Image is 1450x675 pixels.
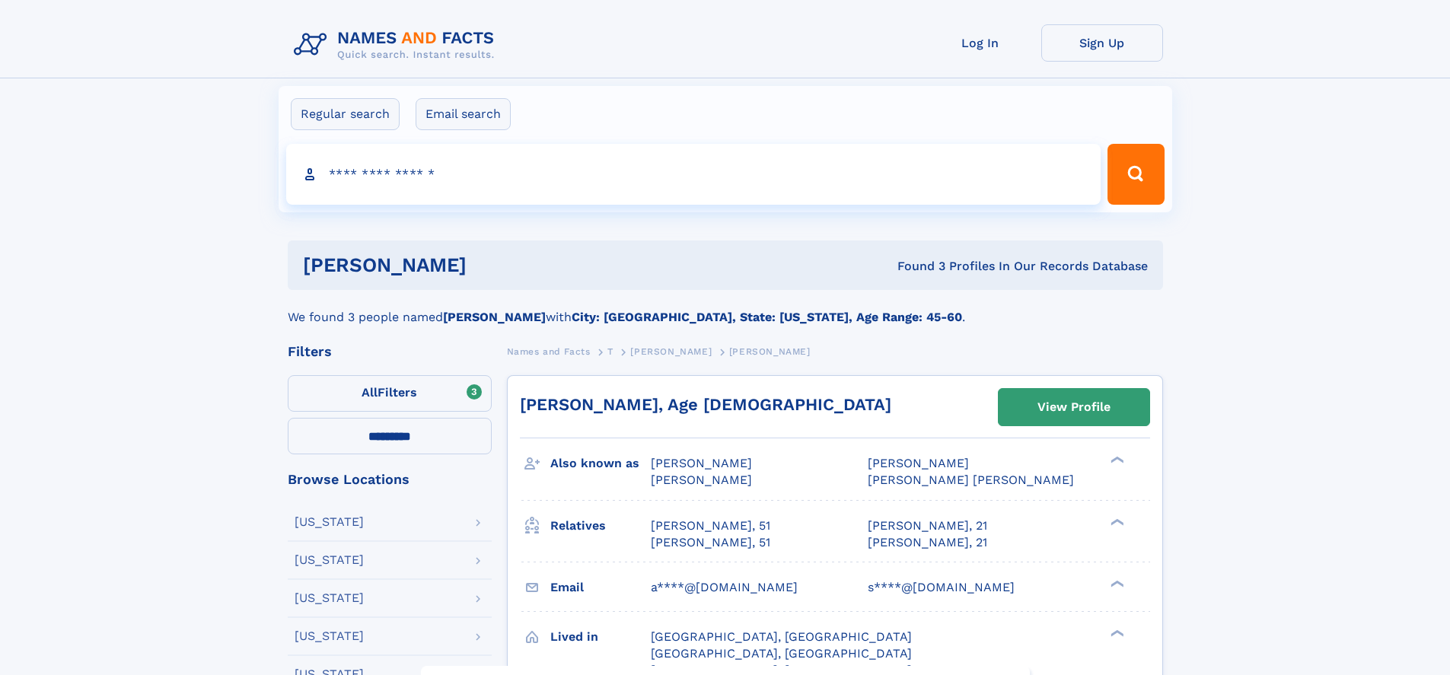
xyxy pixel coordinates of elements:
[868,517,987,534] a: [PERSON_NAME], 21
[286,144,1101,205] input: search input
[550,624,651,650] h3: Lived in
[550,575,651,600] h3: Email
[416,98,511,130] label: Email search
[507,342,591,361] a: Names and Facts
[288,375,492,412] label: Filters
[295,630,364,642] div: [US_STATE]
[651,473,752,487] span: [PERSON_NAME]
[1107,578,1125,588] div: ❯
[303,256,682,275] h1: [PERSON_NAME]
[550,513,651,539] h3: Relatives
[651,534,770,551] a: [PERSON_NAME], 51
[651,456,752,470] span: [PERSON_NAME]
[630,346,712,357] span: [PERSON_NAME]
[651,646,912,661] span: [GEOGRAPHIC_DATA], [GEOGRAPHIC_DATA]
[729,346,811,357] span: [PERSON_NAME]
[295,516,364,528] div: [US_STATE]
[288,24,507,65] img: Logo Names and Facts
[520,395,891,414] a: [PERSON_NAME], Age [DEMOGRAPHIC_DATA]
[1037,390,1111,425] div: View Profile
[607,346,613,357] span: T
[999,389,1149,425] a: View Profile
[572,310,962,324] b: City: [GEOGRAPHIC_DATA], State: [US_STATE], Age Range: 45-60
[651,517,770,534] a: [PERSON_NAME], 51
[919,24,1041,62] a: Log In
[550,451,651,476] h3: Also known as
[607,342,613,361] a: T
[868,473,1074,487] span: [PERSON_NAME] [PERSON_NAME]
[1107,144,1164,205] button: Search Button
[1041,24,1163,62] a: Sign Up
[295,554,364,566] div: [US_STATE]
[630,342,712,361] a: [PERSON_NAME]
[295,592,364,604] div: [US_STATE]
[288,473,492,486] div: Browse Locations
[682,258,1148,275] div: Found 3 Profiles In Our Records Database
[291,98,400,130] label: Regular search
[443,310,546,324] b: [PERSON_NAME]
[868,456,969,470] span: [PERSON_NAME]
[1107,455,1125,465] div: ❯
[651,629,912,644] span: [GEOGRAPHIC_DATA], [GEOGRAPHIC_DATA]
[1107,517,1125,527] div: ❯
[868,534,987,551] a: [PERSON_NAME], 21
[288,345,492,358] div: Filters
[362,385,378,400] span: All
[288,290,1163,326] div: We found 3 people named with .
[1107,628,1125,638] div: ❯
